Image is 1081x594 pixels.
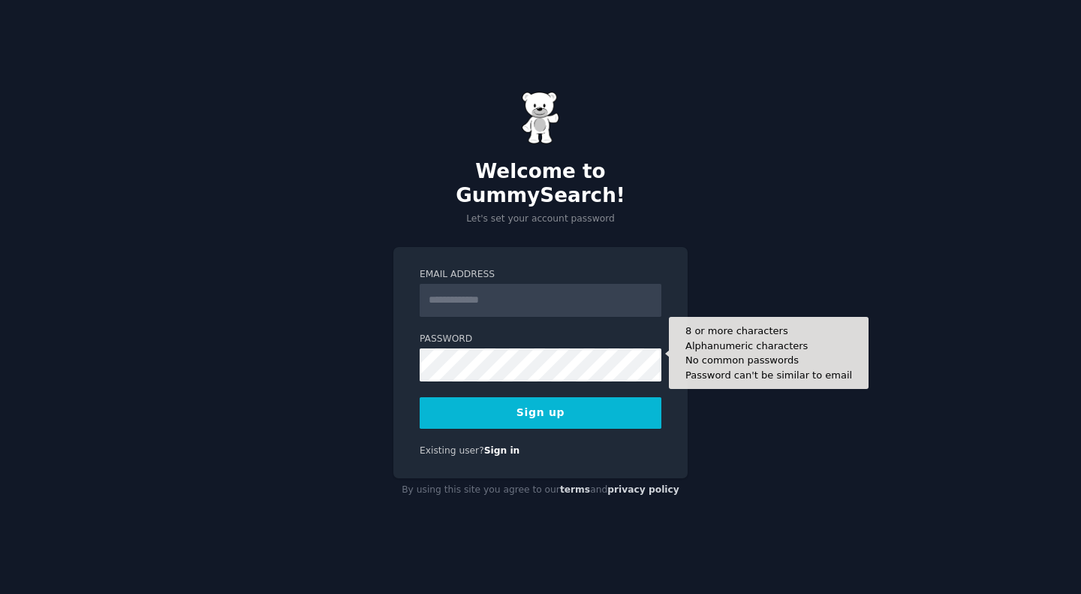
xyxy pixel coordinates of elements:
a: privacy policy [607,484,679,495]
div: By using this site you agree to our and [393,478,688,502]
a: Sign in [484,445,520,456]
h2: Welcome to GummySearch! [393,160,688,207]
label: Email Address [420,268,661,282]
span: Existing user? [420,445,484,456]
p: Let's set your account password [393,213,688,226]
img: Gummy Bear [522,92,559,144]
label: Password [420,333,661,346]
button: Sign up [420,397,661,429]
a: terms [560,484,590,495]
